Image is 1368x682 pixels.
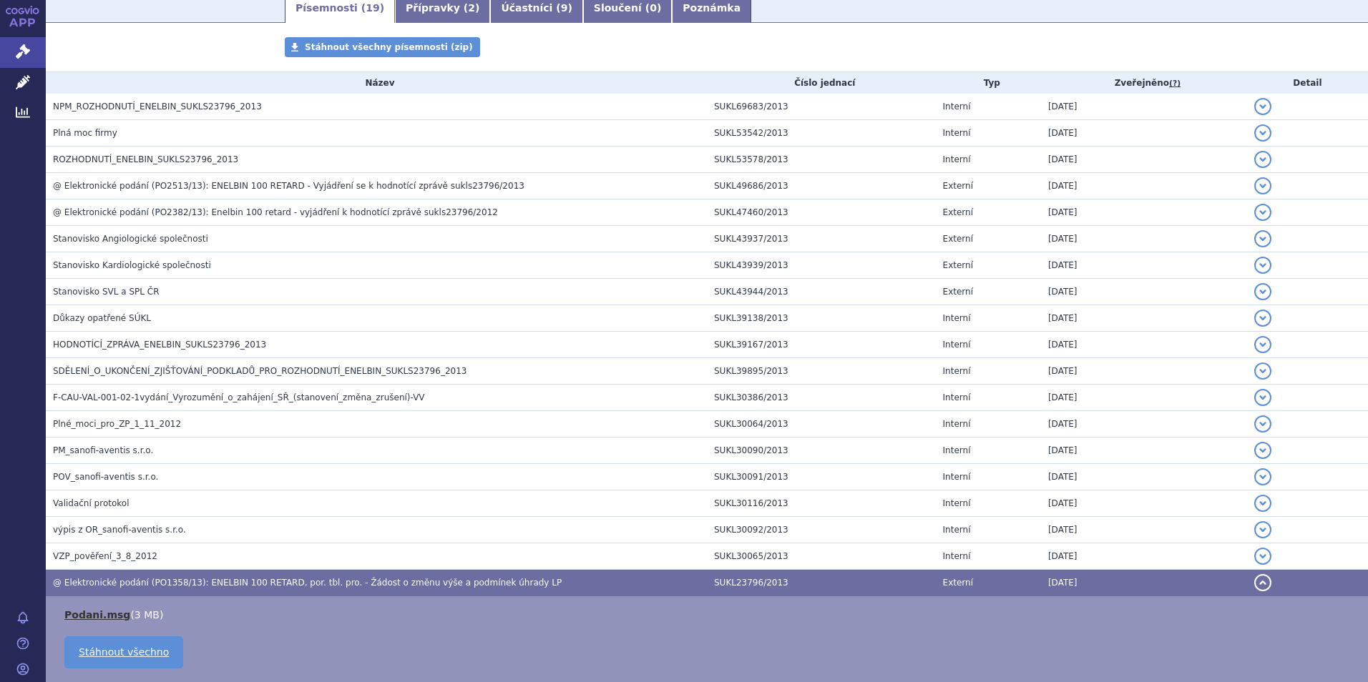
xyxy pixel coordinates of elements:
[943,287,973,297] span: Externí
[943,445,971,455] span: Interní
[53,313,151,323] span: Důkazy opatřené SÚKL
[1254,204,1271,221] button: detail
[707,517,936,543] td: SUKL30092/2013
[943,260,973,270] span: Externí
[707,252,936,279] td: SUKL43939/2013
[1254,283,1271,300] button: detail
[53,392,425,402] span: F-CAU-VAL-001-02-1vydání_Vyrozumění_o_zahájení_SŘ_(stanovení_změna_zrušení)-VV
[53,181,524,191] span: @ Elektronické podání (PO2513/13): ENELBIN 100 RETARD - Vyjádření se k hodnotící zprávě sukls2379...
[707,332,936,358] td: SUKL39167/2013
[707,438,936,464] td: SUKL30090/2013
[53,366,466,376] span: SDĚLENÍ_O_UKONČENÍ_ZJIŠŤOVÁNÍ_PODKLADŮ_PRO_ROZHODNUTÍ_ENELBIN_SUKLS23796_2013
[707,543,936,570] td: SUKL30065/2013
[135,609,160,621] span: 3 MB
[707,72,936,94] th: Číslo jednací
[1254,362,1271,380] button: detail
[943,102,971,112] span: Interní
[1254,548,1271,565] button: detail
[707,358,936,385] td: SUKL39895/2013
[1254,336,1271,353] button: detail
[1254,151,1271,168] button: detail
[707,385,936,411] td: SUKL30386/2013
[1041,517,1247,543] td: [DATE]
[64,636,183,668] a: Stáhnout všechno
[53,234,208,244] span: Stanovisko Angiologické společnosti
[1041,438,1247,464] td: [DATE]
[707,464,936,490] td: SUKL30091/2013
[1041,385,1247,411] td: [DATE]
[1041,120,1247,147] td: [DATE]
[1254,98,1271,115] button: detail
[943,181,973,191] span: Externí
[561,2,568,14] span: 9
[1041,464,1247,490] td: [DATE]
[46,72,707,94] th: Název
[943,419,971,429] span: Interní
[943,498,971,508] span: Interní
[943,207,973,217] span: Externí
[53,472,158,482] span: POV_sanofi-aventis s.r.o.
[1041,358,1247,385] td: [DATE]
[943,234,973,244] span: Externí
[1254,521,1271,538] button: detail
[1254,230,1271,247] button: detail
[1041,332,1247,358] td: [DATE]
[707,226,936,252] td: SUKL43937/2013
[707,120,936,147] td: SUKL53542/2013
[707,279,936,305] td: SUKL43944/2013
[1041,252,1247,279] td: [DATE]
[53,102,262,112] span: NPM_ROZHODNUTÍ_ENELBIN_SUKLS23796_2013
[943,392,971,402] span: Interní
[1041,94,1247,120] td: [DATE]
[53,128,117,138] span: Plná moc firmy
[1254,257,1271,274] button: detail
[707,147,936,173] td: SUKL53578/2013
[707,570,936,596] td: SUKL23796/2013
[53,578,562,588] span: @ Elektronické podání (PO1358/13): ENELBIN 100 RETARD, por. tbl. pro. - Žádost o změnu výše a pod...
[1247,72,1368,94] th: Detail
[1041,543,1247,570] td: [DATE]
[943,551,971,561] span: Interní
[1254,389,1271,406] button: detail
[53,340,266,350] span: HODNOTÍCÍ_ZPRÁVA_ENELBIN_SUKLS23796_2013
[1041,305,1247,332] td: [DATE]
[707,173,936,199] td: SUKL49686/2013
[1254,124,1271,142] button: detail
[936,72,1041,94] th: Typ
[707,199,936,226] td: SUKL47460/2013
[1041,279,1247,305] td: [DATE]
[53,498,130,508] span: Validační protokol
[1041,570,1247,596] td: [DATE]
[1041,173,1247,199] td: [DATE]
[943,340,971,350] span: Interní
[707,411,936,438] td: SUKL30064/2013
[1041,199,1247,226] td: [DATE]
[1254,442,1271,459] button: detail
[943,154,971,164] span: Interní
[53,260,211,270] span: Stanovisko Kardiologické společnosti
[943,472,971,482] span: Interní
[943,578,973,588] span: Externí
[1254,495,1271,512] button: detail
[53,445,153,455] span: PM_sanofi-aventis s.r.o.
[53,287,160,297] span: Stanovisko SVL a SPL ČR
[1041,72,1247,94] th: Zveřejněno
[53,419,181,429] span: Plné_moci_pro_ZP_1_11_2012
[64,609,130,621] a: Podani.msg
[1254,177,1271,194] button: detail
[53,525,186,535] span: výpis z OR_sanofi-aventis s.r.o.
[53,551,157,561] span: VZP_pověření_3_8_2012
[285,37,480,57] a: Stáhnout všechny písemnosti (zip)
[1254,415,1271,433] button: detail
[53,207,498,217] span: @ Elektronické podání (PO2382/13): Enelbin 100 retard - vyjádření k hodnotící zprávě sukls23796/2012
[366,2,379,14] span: 19
[1041,411,1247,438] td: [DATE]
[305,42,473,52] span: Stáhnout všechny písemnosti (zip)
[1254,574,1271,591] button: detail
[1254,310,1271,327] button: detail
[650,2,657,14] span: 0
[1041,147,1247,173] td: [DATE]
[53,154,238,164] span: ROZHODNUTÍ_ENELBIN_SUKLS23796_2013
[943,366,971,376] span: Interní
[1041,226,1247,252] td: [DATE]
